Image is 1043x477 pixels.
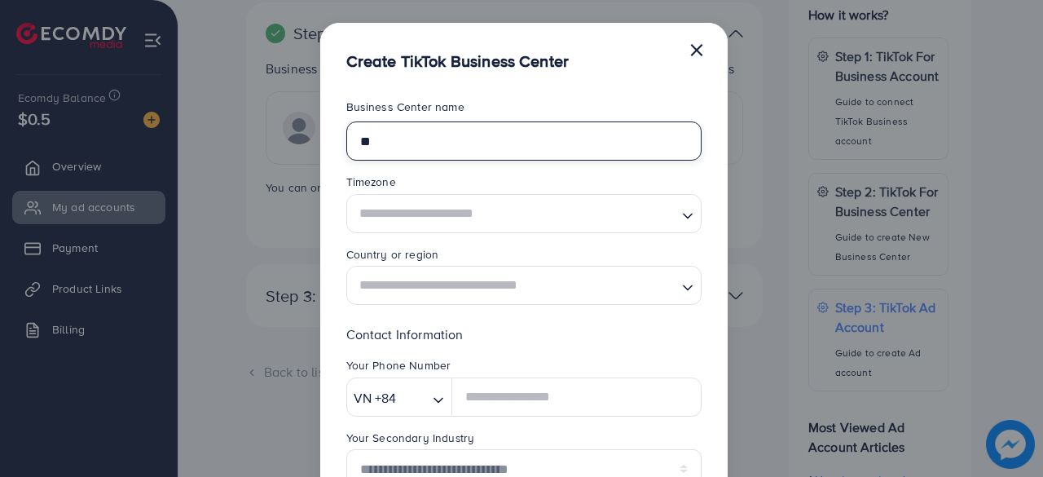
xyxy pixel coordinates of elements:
[689,33,705,65] button: Close
[346,174,396,190] label: Timezone
[346,49,570,73] h5: Create TikTok Business Center
[354,198,676,228] input: Search for option
[346,378,453,417] div: Search for option
[354,271,676,301] input: Search for option
[346,194,702,233] div: Search for option
[354,386,372,410] span: VN
[346,99,702,121] legend: Business Center name
[346,246,439,263] label: Country or region
[401,386,426,411] input: Search for option
[346,325,702,344] p: Contact Information
[346,430,475,446] label: Your Secondary Industry
[346,357,451,373] label: Your Phone Number
[375,386,396,410] span: +84
[346,266,702,305] div: Search for option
